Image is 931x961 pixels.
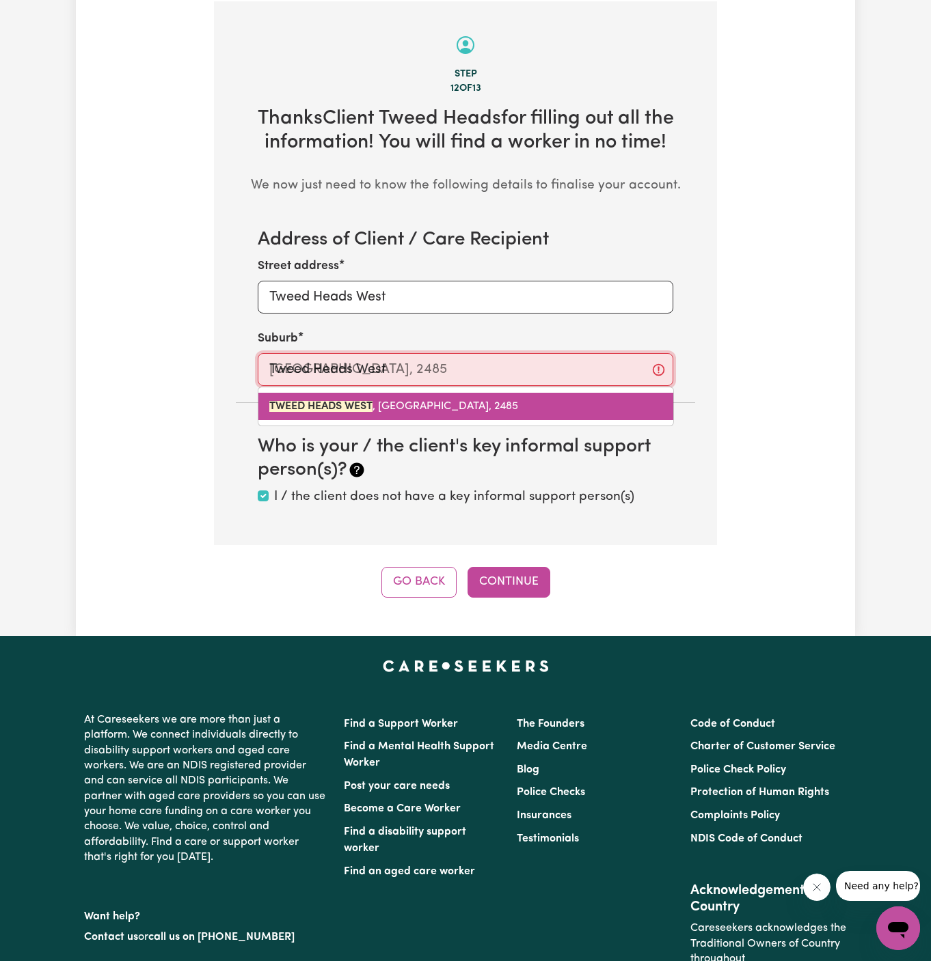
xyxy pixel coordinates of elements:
a: Charter of Customer Service [690,741,835,752]
label: Street address [258,257,339,275]
button: Go Back [381,567,457,597]
h1: Who is your / the client's key informal support person(s)? [258,436,673,482]
a: Find a Support Worker [344,719,458,729]
a: Complaints Policy [690,810,780,821]
input: e.g. 24/29, Victoria St. [258,281,673,314]
a: Become a Care Worker [344,803,461,814]
a: Contact us [84,932,138,943]
a: Testimonials [517,833,579,844]
a: Find a disability support worker [344,826,466,854]
div: Step [236,67,695,82]
a: Blog [517,764,539,775]
p: Want help? [84,904,327,924]
h2: Thanks Client Tweed Heads for filling out all the information! You will find a worker in no time! [236,107,695,154]
h1: Address of Client / Care Recipient [258,229,673,252]
mark: TWEED HEADS WEST [269,401,373,412]
a: Protection of Human Rights [690,787,829,798]
label: I / the client does not have a key informal support person(s) [274,488,634,507]
p: At Careseekers we are more than just a platform. We connect individuals directly to disability su... [84,707,327,871]
a: The Founders [517,719,584,729]
a: NDIS Code of Conduct [690,833,802,844]
a: call us on [PHONE_NUMBER] [148,932,295,943]
a: TWEED HEADS WEST, New South Wales, 2485 [258,393,673,420]
p: or [84,924,327,950]
h2: Acknowledgement of Country [690,882,847,915]
a: Careseekers home page [383,660,549,671]
span: , [GEOGRAPHIC_DATA], 2485 [269,401,518,412]
a: Find an aged care worker [344,866,475,877]
a: Code of Conduct [690,719,775,729]
a: Insurances [517,810,571,821]
div: menu-options [258,387,674,426]
iframe: Close message [803,874,831,901]
iframe: Message from company [836,871,920,901]
a: Police Check Policy [690,764,786,775]
p: We now just need to know the following details to finalise your account. [236,176,695,196]
a: Media Centre [517,741,587,752]
label: Suburb [258,330,298,348]
input: e.g. North Bondi, New South Wales [258,353,673,386]
a: Find a Mental Health Support Worker [344,741,494,768]
a: Post your care needs [344,781,450,792]
div: 12 of 13 [236,81,695,96]
a: Police Checks [517,787,585,798]
button: Continue [468,567,550,597]
iframe: Button to launch messaging window [876,906,920,950]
